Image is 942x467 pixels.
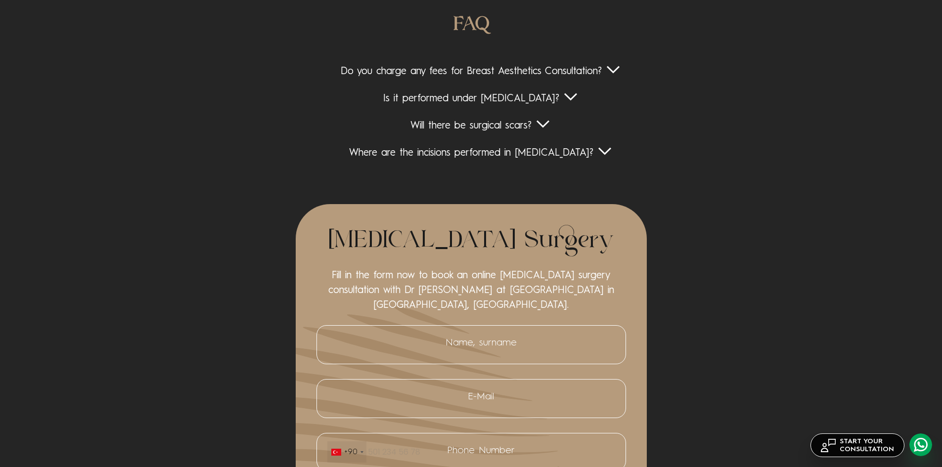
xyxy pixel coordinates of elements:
div: Turkey (Türkiye): +90 [327,441,366,463]
input: Phone Number +90List of countries [327,441,616,463]
input: E-Mail [327,387,616,410]
div: Will there be surgical scars? [89,120,853,132]
div: Do you charge any fees for Breast Aesthetics Consultation? [89,66,853,78]
div: Is it performed under [MEDICAL_DATA]? [89,93,853,105]
h4: FAQ [89,12,853,39]
div: Where are the incisions performed in [MEDICAL_DATA]? [89,147,853,160]
p: Fill in the form now to book an online [MEDICAL_DATA] surgery consultation with Dr [PERSON_NAME] ... [315,268,627,313]
div: +90 [344,447,358,457]
a: START YOURCONSULTATION [810,433,904,457]
input: Name, surname [327,333,616,356]
h2: [MEDICAL_DATA] Surgery [315,224,627,258]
